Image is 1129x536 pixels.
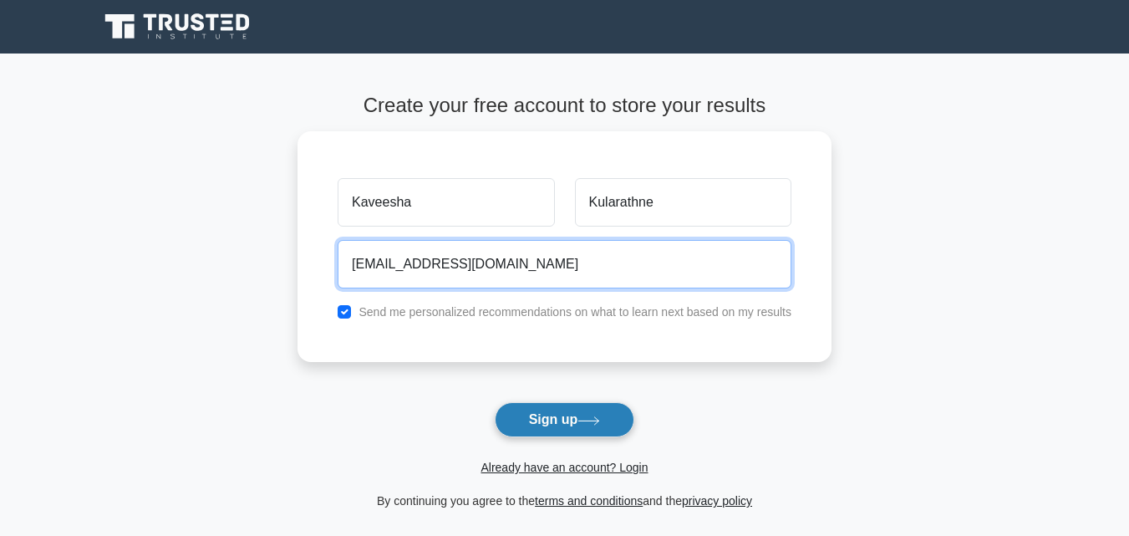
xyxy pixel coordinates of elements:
[359,305,791,319] label: Send me personalized recommendations on what to learn next based on my results
[575,178,791,227] input: Last name
[535,494,643,508] a: terms and conditions
[495,402,635,437] button: Sign up
[287,491,842,511] div: By continuing you agree to the and the
[338,178,554,227] input: First name
[481,461,648,474] a: Already have an account? Login
[298,94,831,118] h4: Create your free account to store your results
[338,240,791,288] input: Email
[682,494,752,508] a: privacy policy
